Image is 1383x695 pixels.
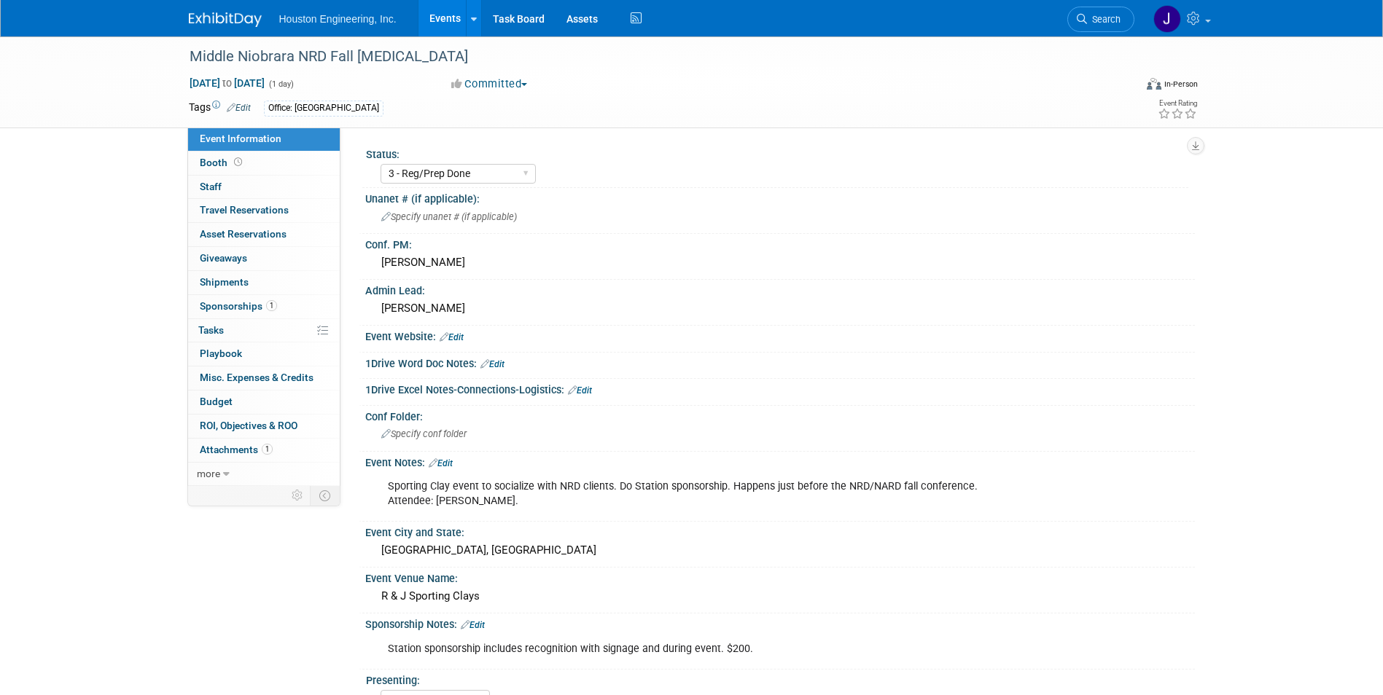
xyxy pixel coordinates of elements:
[378,635,1035,664] div: Station sponsorship includes recognition with signage and during event. $200.
[200,228,287,240] span: Asset Reservations
[220,77,234,89] span: to
[365,280,1195,298] div: Admin Lead:
[231,157,245,168] span: Booth not reserved yet
[200,396,233,407] span: Budget
[446,76,533,92] button: Committed
[184,44,1113,70] div: Middle Niobrara NRD Fall [MEDICAL_DATA]
[188,463,340,486] a: more
[266,300,277,311] span: 1
[189,100,251,117] td: Tags
[197,468,220,479] span: more
[440,332,464,342] a: Edit
[200,252,247,264] span: Giveaways
[188,295,340,318] a: Sponsorships1
[262,444,273,455] span: 1
[188,390,340,414] a: Budget
[366,670,1188,688] div: Presenting:
[188,176,340,199] a: Staff
[365,568,1195,586] div: Event Venue Name:
[365,379,1195,398] div: 1Drive Excel Notes-Connections-Logistics:
[189,12,262,27] img: ExhibitDay
[1158,100,1197,107] div: Event Rating
[200,157,245,168] span: Booth
[1067,7,1134,32] a: Search
[365,406,1195,424] div: Conf Folder:
[310,486,340,505] td: Toggle Event Tabs
[188,127,340,151] a: Event Information
[376,539,1184,562] div: [GEOGRAPHIC_DATA], [GEOGRAPHIC_DATA]
[188,439,340,462] a: Attachments1
[1087,14,1121,25] span: Search
[200,300,277,312] span: Sponsorships
[381,211,517,222] span: Specify unanet # (if applicable)
[1153,5,1181,33] img: Jessica Lambrecht
[480,359,504,369] a: Edit
[188,366,340,390] a: Misc. Expenses & Credits
[188,342,340,366] a: Playbook
[200,372,313,383] span: Misc. Expenses & Credits
[200,347,242,359] span: Playbook
[365,326,1195,345] div: Event Website:
[200,276,249,288] span: Shipments
[376,297,1184,320] div: [PERSON_NAME]
[285,486,311,505] td: Personalize Event Tab Strip
[188,271,340,294] a: Shipments
[381,428,467,439] span: Specify conf folder
[376,251,1184,274] div: [PERSON_NAME]
[227,103,251,113] a: Edit
[1147,78,1161,90] img: Format-Inperson.png
[188,223,340,246] a: Asset Reservations
[198,324,224,336] span: Tasks
[1164,79,1198,90] div: In-Person
[365,353,1195,372] div: 1Drive Word Doc Notes:
[200,444,273,455] span: Attachments
[429,458,453,468] a: Edit
[264,101,383,116] div: Office: [GEOGRAPHIC_DATA]
[200,420,297,431] span: ROI, Objectives & ROO
[188,319,340,342] a: Tasks
[200,181,222,192] span: Staff
[568,385,592,396] a: Edit
[365,188,1195,206] div: Unanet # (if applicable):
[188,247,340,270] a: Giveaways
[365,613,1195,632] div: Sponsorship Notes:
[188,199,340,222] a: Travel Reservations
[365,522,1195,540] div: Event City and State:
[1048,76,1199,98] div: Event Format
[188,152,340,175] a: Booth
[189,76,265,90] span: [DATE] [DATE]
[200,133,281,144] span: Event Information
[279,13,397,25] span: Houston Engineering, Inc.
[376,585,1184,608] div: R & J Sporting Clays
[366,144,1188,162] div: Status:
[365,234,1195,252] div: Conf. PM:
[268,79,294,89] span: (1 day)
[200,204,289,216] span: Travel Reservations
[188,415,340,438] a: ROI, Objectives & ROO
[461,620,485,630] a: Edit
[378,472,1035,516] div: Sporting Clay event to socialize with NRD clients. Do Station sponsorship. Happens just before th...
[365,452,1195,471] div: Event Notes:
